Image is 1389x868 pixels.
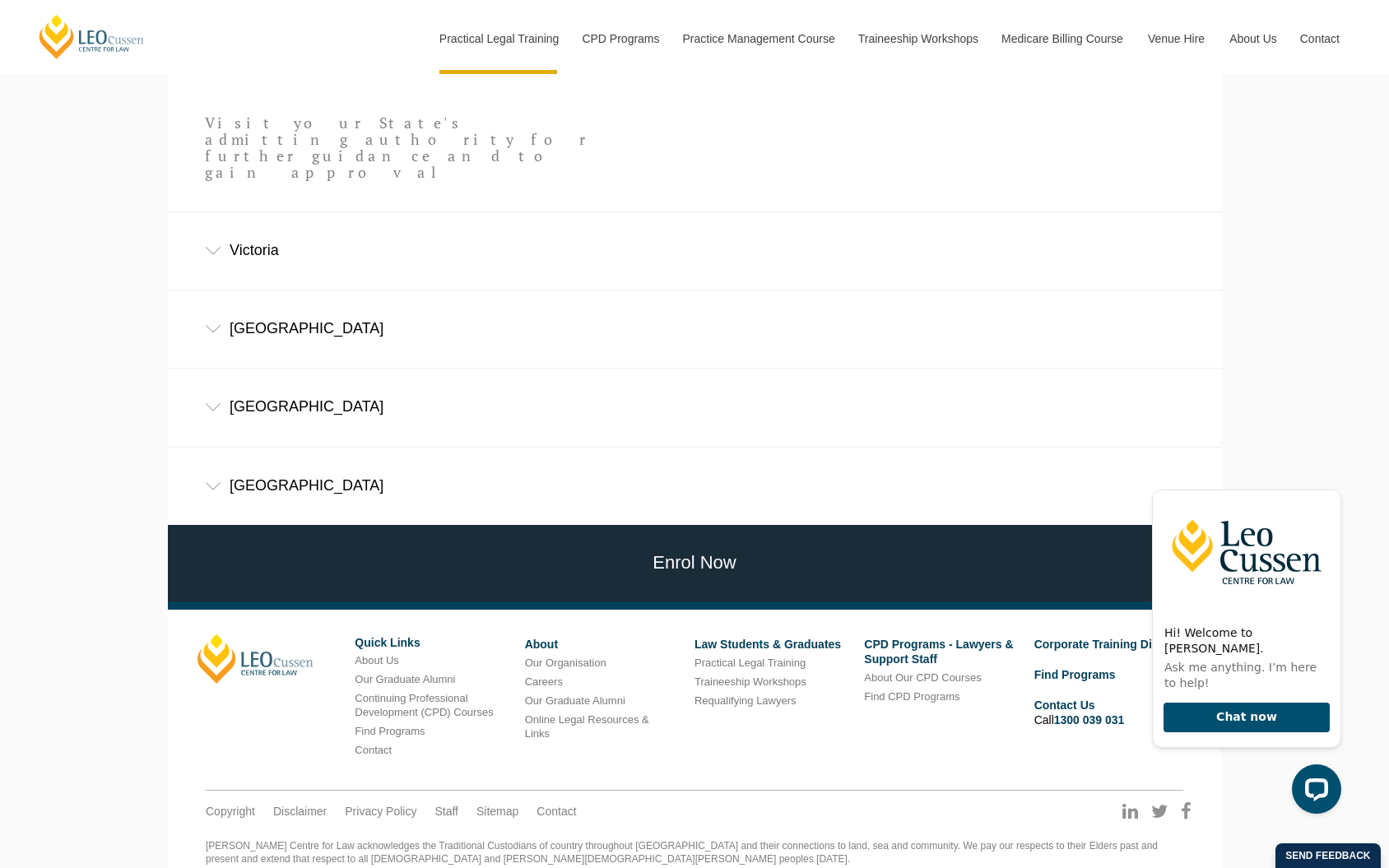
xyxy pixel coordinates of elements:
a: Traineeship Workshops [846,3,989,74]
li: Call [1034,695,1192,730]
a: Practice Management Course [671,3,846,74]
a: Careers [525,675,563,688]
a: CPD Programs - Lawyers & Support Staff [864,638,1013,666]
a: Law Students & Graduates [694,638,841,651]
a: Staff [434,804,458,819]
a: Privacy Policy [345,804,416,819]
a: Contact [355,744,392,756]
a: Traineeship Workshops [694,675,806,688]
a: Corporate Training Division [1034,638,1186,651]
div: Victoria [168,212,1221,289]
a: Sitemap [476,804,518,819]
a: [PERSON_NAME] [197,634,314,684]
a: Find Programs [1034,668,1116,681]
a: Venue Hire [1136,3,1217,74]
a: Find Programs [355,725,425,737]
a: Contact [1288,3,1352,74]
a: Contact Us [1034,699,1095,712]
a: Enrol Now [164,525,1225,601]
a: Practical Legal Training [427,3,570,74]
a: 1300 039 031 [1054,713,1125,726]
div: [GEOGRAPHIC_DATA] [168,369,1221,445]
a: About Us [355,654,398,666]
div: [GEOGRAPHIC_DATA] [168,448,1221,524]
a: Medicare Billing Course [989,3,1136,74]
a: Our Graduate Alumni [525,694,625,707]
a: Find CPD Programs [864,690,959,703]
a: Online Legal Resources & Links [525,713,649,740]
h6: Quick Links [355,637,512,649]
a: [PERSON_NAME] Centre for Law [37,13,146,60]
a: Contact [537,804,576,819]
a: Our Graduate Alumni [355,673,455,685]
a: Continuing Professional Development (CPD) Courses [355,692,493,718]
a: CPD Programs [569,3,670,74]
a: Our Organisation [525,657,606,669]
iframe: LiveChat chat widget [1139,478,1348,827]
a: Disclaimer [273,804,327,819]
a: Copyright [206,804,255,819]
a: About Our CPD Courses [864,671,981,684]
a: Requalifying Lawyers [694,694,797,707]
p: Visit your State's admitting authority for further guidance and to gain approval [205,115,598,180]
a: About Us [1217,3,1288,74]
a: Practical Legal Training [694,657,806,669]
a: About [525,638,558,651]
div: [GEOGRAPHIC_DATA] [168,290,1221,367]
